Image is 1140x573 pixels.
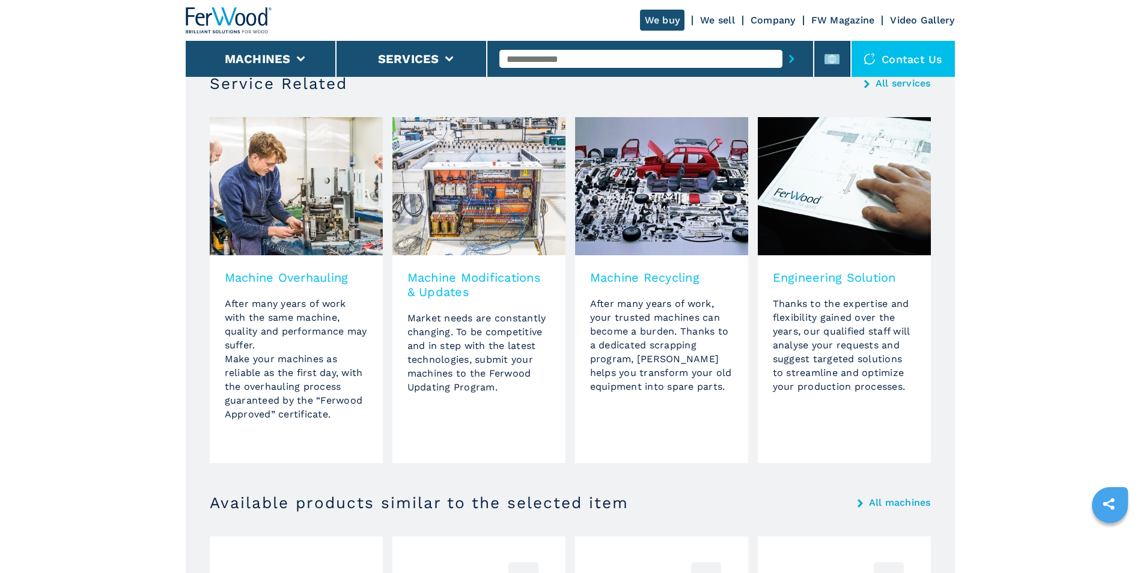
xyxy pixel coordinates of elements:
a: Engineering SolutionThanks to the expertise and flexibility gained over the years, our qualified ... [758,117,931,463]
a: sharethis [1094,489,1124,519]
a: Machine Modifications & UpdatesMarket needs are constantly changing. To be competitive and in ste... [392,117,565,463]
h3: Service Related [210,74,347,93]
h3: Machine Overhauling [225,270,368,285]
h3: Machine Recycling [590,270,733,285]
span: After many years of work, your trusted machines can become a burden. Thanks to a dedicated scrapp... [590,298,732,392]
img: Ferwood [186,7,272,34]
img: image [392,117,565,255]
h3: Available products similar to the selected item [210,493,629,512]
img: image [758,117,931,255]
a: We sell [700,14,735,26]
img: image [575,117,748,255]
a: We buy [640,10,685,31]
a: Machine RecyclingAfter many years of work, your trusted machines can become a burden. Thanks to a... [575,117,748,463]
button: Machines [225,52,291,66]
span: After many years of work with the same machine, quality and performance may suffer. Make your mac... [225,298,367,420]
button: Services [378,52,439,66]
span: Thanks to the expertise and flexibility gained over the years, our qualified staff will analyse y... [773,298,910,392]
a: FW Magazine [811,14,875,26]
img: image [210,117,383,255]
h3: Machine Modifications & Updates [407,270,550,299]
a: All services [876,79,931,88]
iframe: Chat [1089,519,1131,564]
div: Contact us [852,41,955,77]
img: Contact us [864,53,876,65]
h3: Engineering Solution [773,270,916,285]
button: submit-button [782,45,801,73]
a: Company [751,14,796,26]
a: Machine OverhaulingAfter many years of work with the same machine, quality and performance may su... [210,117,383,463]
span: Market needs are constantly changing. To be competitive and in step with the latest technologies,... [407,312,546,393]
a: Video Gallery [890,14,954,26]
a: All machines [869,498,931,508]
